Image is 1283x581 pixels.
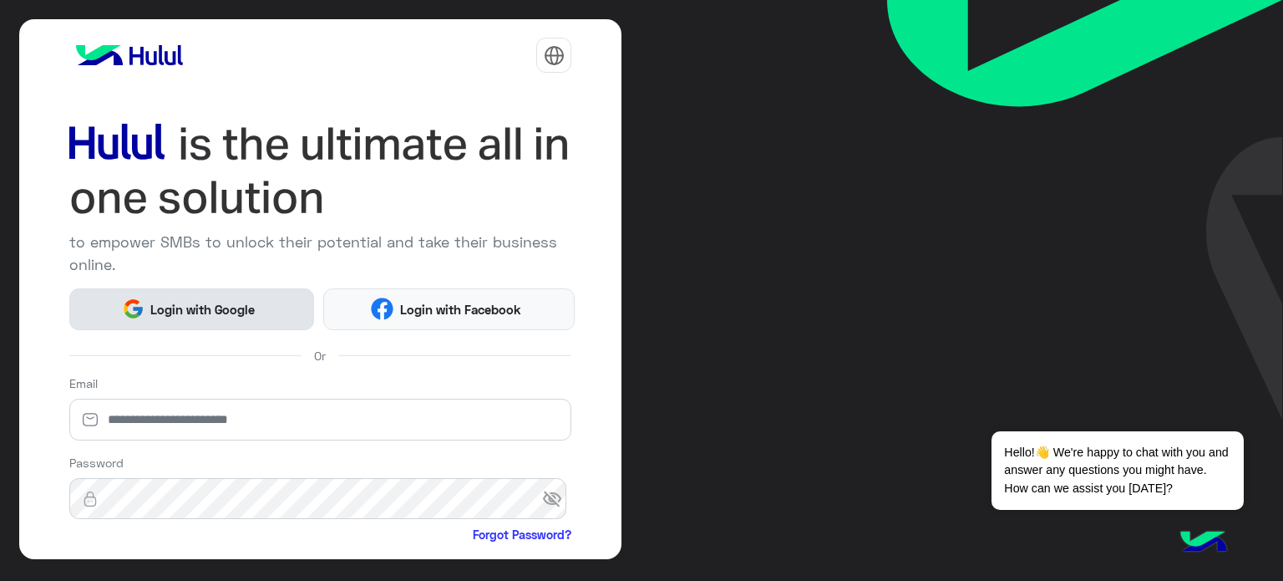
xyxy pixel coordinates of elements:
[69,411,111,428] img: email
[542,484,572,514] span: visibility_off
[69,288,314,330] button: Login with Google
[69,375,98,392] label: Email
[544,45,565,66] img: tab
[991,431,1243,510] span: Hello!👋 We're happy to chat with you and answer any questions you might have. How can we assist y...
[371,298,393,320] img: Facebook
[323,288,575,330] button: Login with Facebook
[1174,514,1233,573] img: hulul-logo.png
[314,347,326,364] span: Or
[69,231,572,276] p: to empower SMBs to unlock their potential and take their business online.
[473,526,571,543] a: Forgot Password?
[69,117,572,225] img: hululLoginTitle_EN.svg
[393,300,527,319] span: Login with Facebook
[122,298,145,320] img: Google
[69,454,124,471] label: Password
[69,491,111,507] img: lock
[69,38,190,72] img: logo
[145,300,261,319] span: Login with Google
